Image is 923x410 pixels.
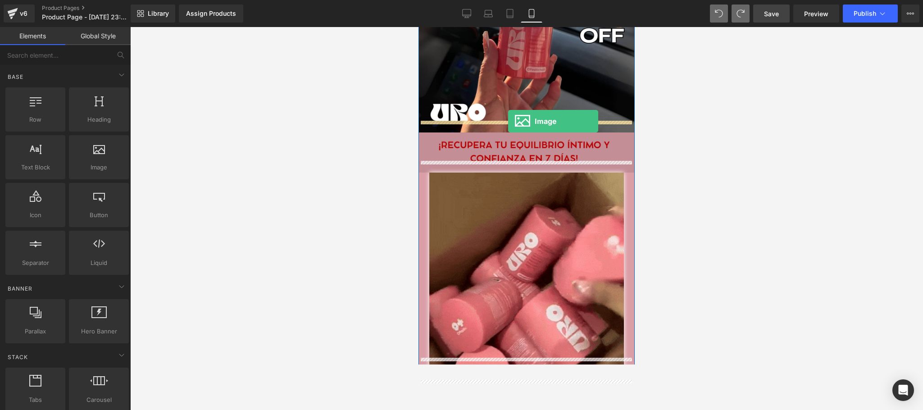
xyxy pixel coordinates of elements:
div: Open Intercom Messenger [892,379,914,401]
span: Preview [804,9,828,18]
a: Desktop [456,5,477,23]
button: Undo [710,5,728,23]
span: Row [8,115,63,124]
a: Mobile [521,5,542,23]
span: Banner [7,284,33,293]
span: Carousel [72,395,126,405]
a: Preview [793,5,839,23]
a: Global Style [65,27,131,45]
button: Publish [843,5,898,23]
span: Image [72,163,126,172]
span: Separator [8,258,63,268]
span: Product Page - [DATE] 23:23:17 [42,14,128,21]
span: Library [148,9,169,18]
a: Laptop [477,5,499,23]
span: Tabs [8,395,63,405]
button: More [901,5,919,23]
span: Text Block [8,163,63,172]
span: Hero Banner [72,327,126,336]
div: Assign Products [186,10,236,17]
button: Redo [732,5,750,23]
div: v6 [18,8,29,19]
span: Publish [854,10,876,17]
span: Save [764,9,779,18]
a: Tablet [499,5,521,23]
span: Liquid [72,258,126,268]
span: Base [7,73,24,81]
span: Icon [8,210,63,220]
a: v6 [4,5,35,23]
span: Button [72,210,126,220]
a: New Library [131,5,175,23]
span: Heading [72,115,126,124]
span: Parallax [8,327,63,336]
span: Stack [7,353,29,361]
a: Product Pages [42,5,145,12]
